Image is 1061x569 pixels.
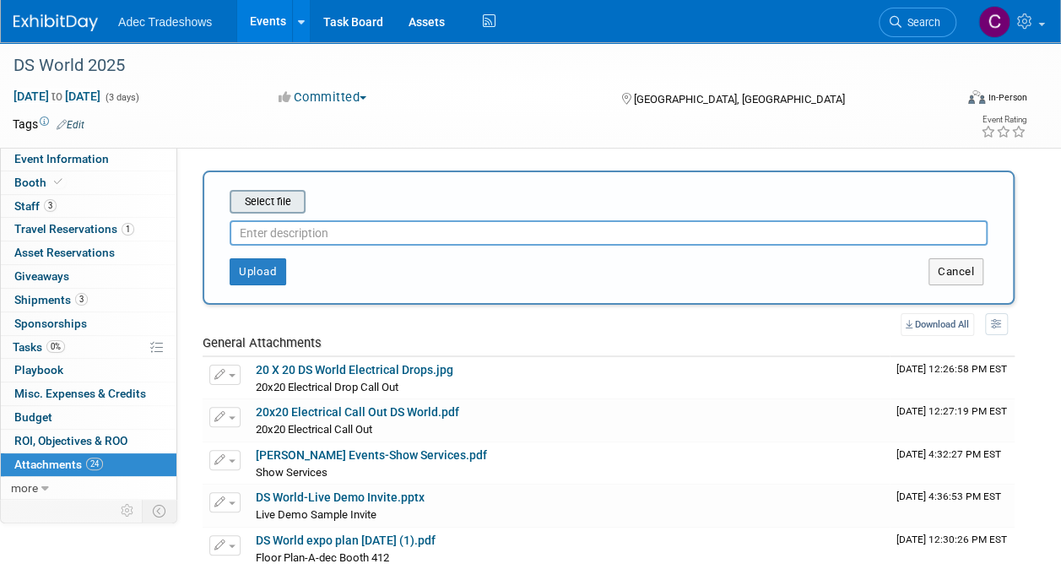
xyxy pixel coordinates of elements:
[1,453,176,476] a: Attachments24
[1,148,176,171] a: Event Information
[230,258,286,285] button: Upload
[14,246,115,259] span: Asset Reservations
[1,195,176,218] a: Staff3
[256,363,453,377] a: 20 X 20 DS World Electrical Drops.jpg
[896,448,1001,460] span: Upload Timestamp
[256,551,389,564] span: Floor Plan-A-dec Booth 412
[49,89,65,103] span: to
[44,199,57,212] span: 3
[14,14,98,31] img: ExhibitDay
[890,357,1015,399] td: Upload Timestamp
[113,500,143,522] td: Personalize Event Tab Strip
[896,363,1007,375] span: Upload Timestamp
[256,466,328,479] span: Show Services
[14,269,69,283] span: Giveaways
[981,116,1026,124] div: Event Rating
[879,8,956,37] a: Search
[1,477,176,500] a: more
[14,363,63,377] span: Playbook
[896,534,1007,545] span: Upload Timestamp
[890,442,1015,485] td: Upload Timestamp
[8,51,940,81] div: DS World 2025
[57,119,84,131] a: Edit
[14,152,109,165] span: Event Information
[890,485,1015,527] td: Upload Timestamp
[230,220,988,246] input: Enter description
[890,399,1015,442] td: Upload Timestamp
[256,405,459,419] a: 20x20 Electrical Call Out DS World.pdf
[13,89,101,104] span: [DATE] [DATE]
[14,176,66,189] span: Booth
[46,340,65,353] span: 0%
[273,89,373,106] button: Committed
[901,313,974,336] a: Download All
[1,406,176,429] a: Budget
[256,490,425,504] a: DS World-Live Demo Invite.pptx
[14,410,52,424] span: Budget
[988,91,1027,104] div: In-Person
[1,265,176,288] a: Giveaways
[203,335,322,350] span: General Attachments
[14,222,134,236] span: Travel Reservations
[1,312,176,335] a: Sponsorships
[14,387,146,400] span: Misc. Expenses & Credits
[1,171,176,194] a: Booth
[968,90,985,104] img: Format-Inperson.png
[634,93,845,106] span: [GEOGRAPHIC_DATA], [GEOGRAPHIC_DATA]
[1,359,176,382] a: Playbook
[86,458,103,470] span: 24
[1,382,176,405] a: Misc. Expenses & Credits
[896,490,1001,502] span: Upload Timestamp
[1,218,176,241] a: Travel Reservations1
[14,293,88,306] span: Shipments
[256,508,376,521] span: Live Demo Sample Invite
[1,336,176,359] a: Tasks0%
[1,289,176,312] a: Shipments3
[143,500,177,522] td: Toggle Event Tabs
[928,258,983,285] button: Cancel
[256,381,398,393] span: 20x20 Electrical Drop Call Out
[14,458,103,471] span: Attachments
[118,15,212,29] span: Adec Tradeshows
[896,405,1007,417] span: Upload Timestamp
[75,293,88,306] span: 3
[13,340,65,354] span: Tasks
[880,88,1027,113] div: Event Format
[901,16,940,29] span: Search
[1,241,176,264] a: Asset Reservations
[11,481,38,495] span: more
[14,317,87,330] span: Sponsorships
[122,223,134,236] span: 1
[256,423,372,436] span: 20x20 Electrical Call Out
[256,534,436,547] a: DS World expo plan [DATE] (1).pdf
[13,116,84,133] td: Tags
[14,199,57,213] span: Staff
[14,434,127,447] span: ROI, Objectives & ROO
[256,448,487,462] a: [PERSON_NAME] Events-Show Services.pdf
[54,177,62,187] i: Booth reservation complete
[104,92,139,103] span: (3 days)
[978,6,1010,38] img: Carol Schmidlin
[1,430,176,452] a: ROI, Objectives & ROO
